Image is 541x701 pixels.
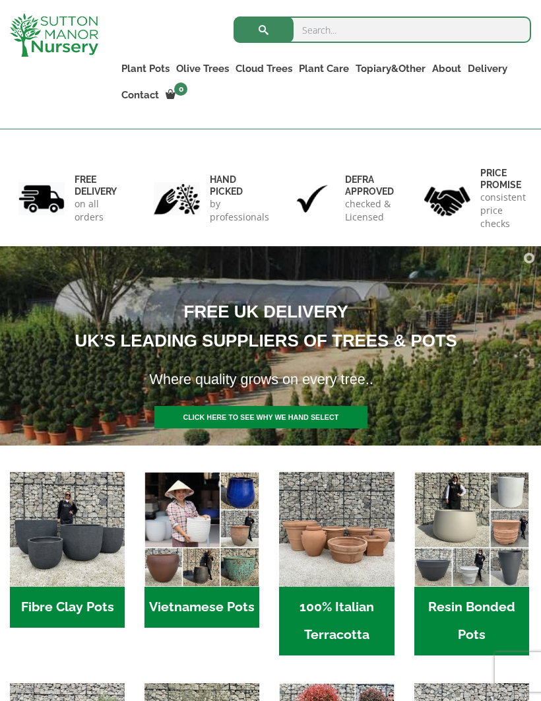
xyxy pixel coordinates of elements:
[424,178,470,218] img: 4.jpg
[345,197,394,224] p: checked & Licensed
[154,182,200,216] img: 2.jpg
[10,472,125,587] img: Home - 8194B7A3 2818 4562 B9DD 4EBD5DC21C71 1 105 c 1
[289,182,335,216] img: 3.jpg
[232,59,296,78] a: Cloud Trees
[10,587,125,628] h2: Fibre Clay Pots
[464,59,511,78] a: Delivery
[414,472,529,587] img: Home - 67232D1B A461 444F B0F6 BDEDC2C7E10B 1 105 c
[118,86,162,104] a: Contact
[173,59,232,78] a: Olive Trees
[10,13,98,57] img: logo
[480,167,526,191] h6: Price promise
[279,472,394,587] img: Home - 1B137C32 8D99 4B1A AA2F 25D5E514E47D 1 105 c
[174,83,187,96] span: 0
[10,472,125,628] a: Visit product category Fibre Clay Pots
[18,182,65,216] img: 1.jpg
[414,587,529,655] h2: Resin Bonded Pots
[296,59,352,78] a: Plant Care
[429,59,464,78] a: About
[75,174,117,197] h6: FREE DELIVERY
[210,174,269,197] h6: hand picked
[144,472,259,587] img: Home - 6E921A5B 9E2F 4B13 AB99 4EF601C89C59 1 105 c
[345,174,394,197] h6: Defra approved
[279,472,394,655] a: Visit product category 100% Italian Terracotta
[234,17,531,43] input: Search...
[144,472,259,628] a: Visit product category Vietnamese Pots
[75,197,117,224] p: on all orders
[480,191,526,230] p: consistent price checks
[414,472,529,655] a: Visit product category Resin Bonded Pots
[162,86,191,104] a: 0
[118,59,173,78] a: Plant Pots
[352,59,429,78] a: Topiary&Other
[144,587,259,628] h2: Vietnamese Pots
[210,197,269,224] p: by professionals
[279,587,394,655] h2: 100% Italian Terracotta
